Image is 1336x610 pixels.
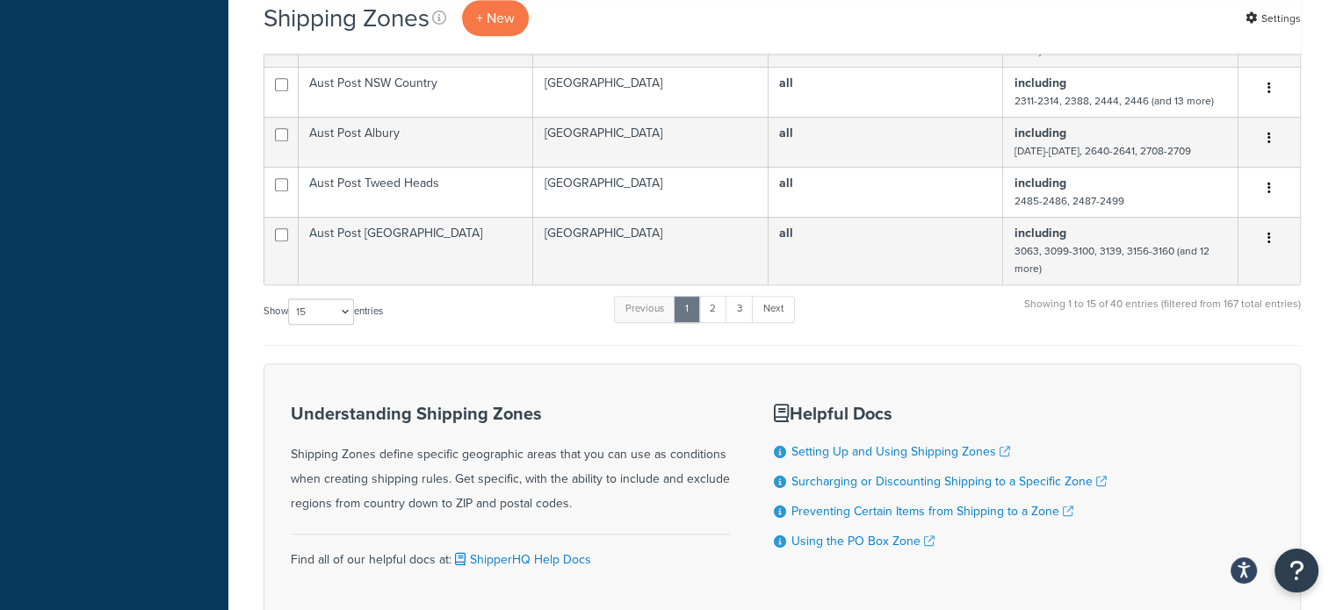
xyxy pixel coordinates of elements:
[533,217,769,284] td: [GEOGRAPHIC_DATA]
[1014,93,1213,109] small: 2311-2314, 2388, 2444, 2446 (and 13 more)
[1275,549,1318,592] button: Open Resource Center
[1014,174,1065,192] b: including
[1014,74,1065,92] b: including
[698,296,727,322] a: 2
[779,224,793,242] b: all
[791,502,1073,520] a: Preventing Certain Items from Shipping to a Zone
[1246,6,1301,31] a: Settings
[533,117,769,167] td: [GEOGRAPHIC_DATA]
[533,167,769,217] td: [GEOGRAPHIC_DATA]
[451,550,591,569] a: ShipperHQ Help Docs
[774,404,1107,423] h3: Helpful Docs
[779,74,793,92] b: all
[791,442,1010,461] a: Setting Up and Using Shipping Zones
[1024,294,1301,332] div: Showing 1 to 15 of 40 entries (filtered from 167 total entries)
[614,296,675,322] a: Previous
[779,124,793,142] b: all
[1014,124,1065,142] b: including
[264,298,383,325] label: Show entries
[291,404,730,516] div: Shipping Zones define specific geographic areas that you can use as conditions when creating ship...
[752,296,795,322] a: Next
[791,472,1107,491] a: Surcharging or Discounting Shipping to a Specific Zone
[1014,143,1190,159] small: [DATE]-[DATE], 2640-2641, 2708-2709
[299,167,533,217] td: Aust Post Tweed Heads
[476,8,515,28] span: + New
[674,296,700,322] a: 1
[1014,193,1123,209] small: 2485-2486, 2487-2499
[1014,224,1065,242] b: including
[726,296,754,322] a: 3
[288,298,354,325] select: Showentries
[291,534,730,572] div: Find all of our helpful docs at:
[264,1,430,35] h1: Shipping Zones
[299,67,533,117] td: Aust Post NSW Country
[299,117,533,167] td: Aust Post Albury
[291,404,730,423] h3: Understanding Shipping Zones
[1014,243,1209,276] small: 3063, 3099-3100, 3139, 3156-3160 (and 12 more)
[299,217,533,284] td: Aust Post [GEOGRAPHIC_DATA]
[779,174,793,192] b: all
[533,67,769,117] td: [GEOGRAPHIC_DATA]
[791,532,935,550] a: Using the PO Box Zone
